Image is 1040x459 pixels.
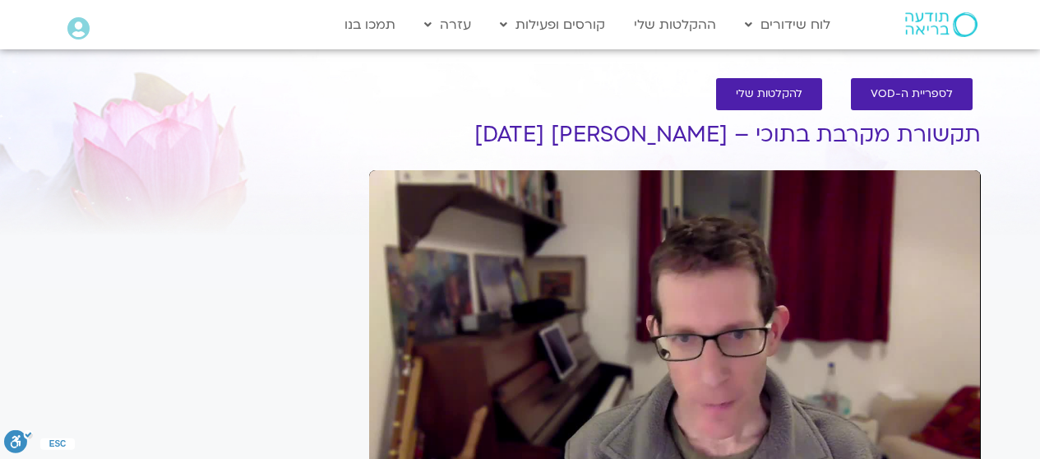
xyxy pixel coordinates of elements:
[737,9,839,40] a: לוח שידורים
[851,78,973,110] a: לספריית ה-VOD
[905,12,978,37] img: תודעה בריאה
[736,88,802,100] span: להקלטות שלי
[716,78,822,110] a: להקלטות שלי
[871,88,953,100] span: לספריית ה-VOD
[336,9,404,40] a: תמכו בנו
[492,9,613,40] a: קורסים ופעילות
[626,9,724,40] a: ההקלטות שלי
[416,9,479,40] a: עזרה
[369,123,981,147] h1: תקשורת מקרבת בתוכי – [PERSON_NAME] [DATE]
